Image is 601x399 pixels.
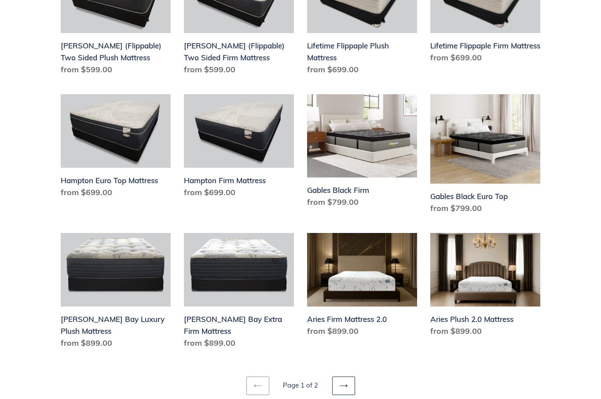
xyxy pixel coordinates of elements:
a: Hampton Firm Mattress [184,94,294,202]
a: Aries Firm Mattress 2.0 [307,233,417,340]
a: Chadwick Bay Extra Firm Mattress [184,233,294,352]
a: Chadwick Bay Luxury Plush Mattress [61,233,171,352]
a: Aries Plush 2.0 Mattress [430,233,540,340]
li: Page 1 of 2 [271,381,330,391]
a: Gables Black Firm [307,94,417,211]
a: Gables Black Euro Top [430,94,540,218]
a: Hampton Euro Top Mattress [61,94,171,202]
